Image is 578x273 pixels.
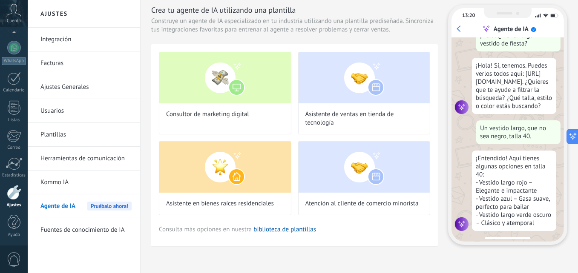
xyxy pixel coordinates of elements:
li: Herramientas de comunicación [28,147,140,171]
img: Asistente en bienes raíces residenciales [159,142,291,193]
div: Estadísticas [2,173,26,178]
a: Kommo IA [40,171,132,194]
a: Facturas [40,51,132,75]
span: Consulta más opciones en nuestra [159,225,316,233]
span: Agente de IA [40,194,75,218]
a: Fuentes de conocimiento de IA [40,218,132,242]
div: 13:20 [462,12,475,19]
div: Ayuda [2,232,26,238]
a: Agente de IAPruébalo ahora! [40,194,132,218]
span: Asistente de ventas en tienda de tecnología [305,110,423,127]
li: Plantillas [28,123,140,147]
span: Asistente en bienes raíces residenciales [166,199,274,208]
img: Atención al cliente de comercio minorista [299,142,430,193]
span: Construye un agente de IA especializado en tu industria utilizando una plantilla prediseñada. Sin... [151,17,438,34]
div: ¡Hola! Sí, tenemos. Puedes verlos todos aquí: [URL][DOMAIN_NAME]. ¿Quieres que te ayude a filtrar... [472,58,556,114]
div: Agente de IA [494,25,529,33]
div: Ajustes [2,202,26,208]
span: Pruébalo ahora! [87,202,132,210]
a: Plantillas [40,123,132,147]
div: WhatsApp [2,57,26,65]
img: Consultor de marketing digital [159,52,291,103]
span: Atención al cliente de comercio minorista [305,199,419,208]
li: Facturas [28,51,140,75]
div: ¡Entendido! Aquí tienes algunas opciones en talla 40: - Vestido largo rojo – Elegante e impactant... [472,151,556,231]
li: Ajustes Generales [28,75,140,99]
a: Integración [40,28,132,51]
h3: Crea tu agente de IA utilizando una plantilla [151,5,438,15]
div: Listas [2,117,26,123]
a: Usuarios [40,99,132,123]
li: Integración [28,28,140,51]
span: Cuenta [7,18,21,24]
li: Usuarios [28,99,140,123]
a: biblioteca de plantillas [253,225,316,233]
img: agent icon [455,217,469,231]
a: Herramientas de comunicación [40,147,132,171]
div: Correo [2,145,26,151]
div: ¡Hola! ¿Tienen algún vestido de fiesta? [476,28,561,51]
div: Calendario [2,88,26,93]
li: Fuentes de conocimiento de IA [28,218,140,242]
img: Asistente de ventas en tienda de tecnología [299,52,430,103]
div: Un vestido largo, que no sea negro, talla 40. [476,120,561,144]
span: Consultor de marketing digital [166,110,249,119]
li: Agente de IA [28,194,140,218]
img: agent icon [455,100,469,114]
a: Ajustes Generales [40,75,132,99]
li: Kommo IA [28,171,140,194]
